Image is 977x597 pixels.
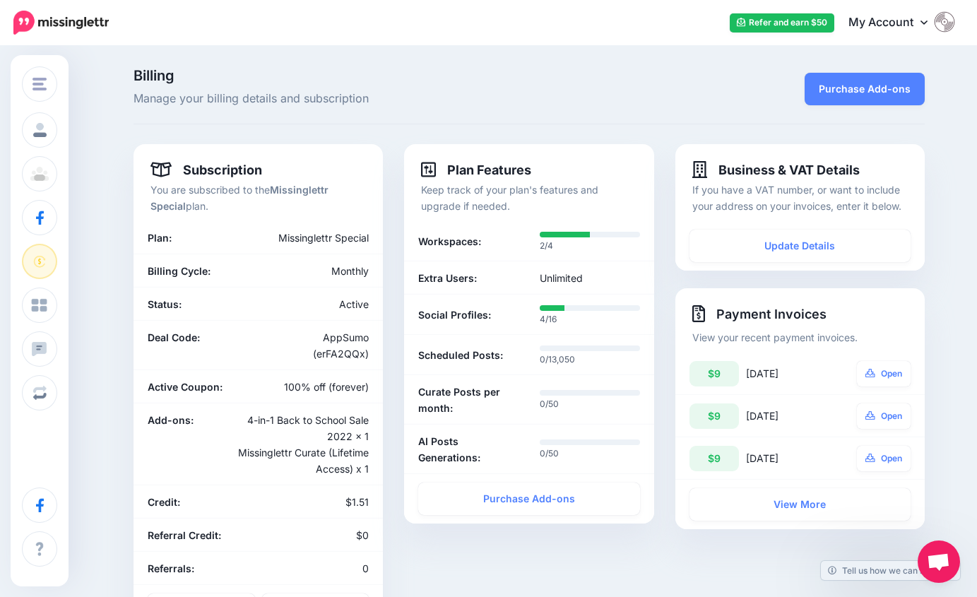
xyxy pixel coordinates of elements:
b: Add-ons: [148,414,194,426]
a: Open [857,446,911,471]
p: 0/50 [540,397,640,411]
div: Active [259,296,380,312]
b: AI Posts Generations: [418,433,519,466]
div: AppSumo (erFA2QQx) [259,329,380,362]
p: You are subscribed to the plan. [150,182,366,214]
span: Manage your billing details and subscription [134,90,654,108]
p: Keep track of your plan's features and upgrade if needed. [421,182,636,214]
b: Referral Credit: [148,529,221,541]
div: 4-in-1 Back to School Sale 2022 x 1 Missinglettr Curate (Lifetime Access) x 1 [218,412,379,477]
p: 0/13,050 [540,353,640,367]
div: [DATE] [746,403,830,429]
b: Workspaces: [418,233,481,249]
div: 100% off (forever) [259,379,380,395]
p: 0/50 [540,447,640,461]
div: $9 [689,361,739,386]
b: Status: [148,298,182,310]
a: Tell us how we can improve [821,561,960,580]
b: Missinglettr Special [150,184,328,212]
a: Update Details [689,230,911,262]
a: My Account [834,6,956,40]
h4: Payment Invoices [692,305,908,322]
a: Purchase Add-ons [805,73,925,105]
b: Scheduled Posts: [418,347,503,363]
span: 0 [362,562,369,574]
h4: Business & VAT Details [692,161,860,178]
a: Open [857,403,911,429]
h4: Subscription [150,161,262,178]
div: Missinglettr Special [218,230,379,246]
b: Curate Posts per month: [418,384,519,416]
div: $1.51 [259,494,380,510]
div: [DATE] [746,361,830,386]
b: Plan: [148,232,172,244]
a: Open chat [918,540,960,583]
div: Unlimited [529,270,651,286]
p: If you have a VAT number, or want to include your address on your invoices, enter it below. [692,182,908,214]
div: Monthly [259,263,380,279]
b: Social Profiles: [418,307,491,323]
a: View More [689,488,911,521]
b: Extra Users: [418,270,477,286]
div: $0 [259,527,380,543]
img: menu.png [32,78,47,90]
a: Open [857,361,911,386]
div: [DATE] [746,446,830,471]
a: Purchase Add-ons [418,483,639,515]
p: 2/4 [540,239,640,253]
b: Referrals: [148,562,194,574]
p: 4/16 [540,312,640,326]
b: Credit: [148,496,180,508]
p: View your recent payment invoices. [692,329,908,345]
b: Deal Code: [148,331,200,343]
h4: Plan Features [421,161,531,178]
b: Active Coupon: [148,381,223,393]
div: $9 [689,403,739,429]
b: Billing Cycle: [148,265,211,277]
span: Billing [134,69,654,83]
div: $9 [689,446,739,471]
img: Missinglettr [13,11,109,35]
a: Refer and earn $50 [730,13,834,32]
